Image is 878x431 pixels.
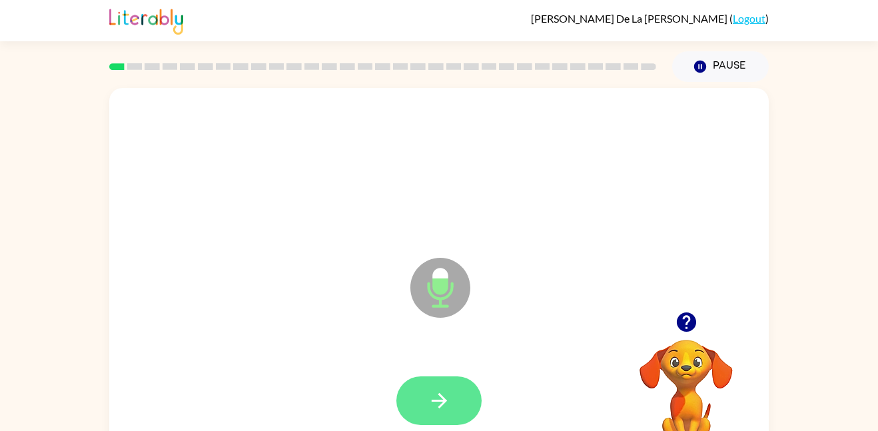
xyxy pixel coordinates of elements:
[733,12,765,25] a: Logout
[531,12,769,25] div: ( )
[109,5,183,35] img: Literably
[531,12,729,25] span: [PERSON_NAME] De La [PERSON_NAME]
[672,51,769,82] button: Pause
